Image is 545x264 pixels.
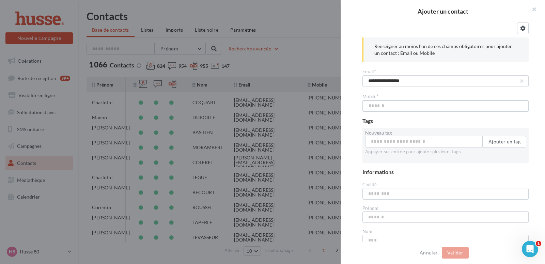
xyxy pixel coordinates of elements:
[417,249,440,257] button: Annuler
[362,67,529,75] div: Email
[365,130,526,135] label: Nouveau tag
[442,247,469,259] button: Valider
[362,168,529,176] div: Informations
[362,92,529,100] div: Mobile
[362,182,529,188] div: Civilité
[483,136,526,147] button: Ajouter un tag
[365,147,526,155] div: Appuyer sur entrée pour ajouter plusieurs tags
[536,241,541,246] span: 1
[362,228,529,235] div: Nom
[362,117,529,125] div: Tags
[352,8,534,14] h2: Ajouter un contact
[362,205,529,212] div: Prénom
[374,43,518,57] p: Renseigner au moins l’un de ces champs obligatoires pour ajouter un contact : Email ou Mobile
[522,241,538,257] iframe: Intercom live chat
